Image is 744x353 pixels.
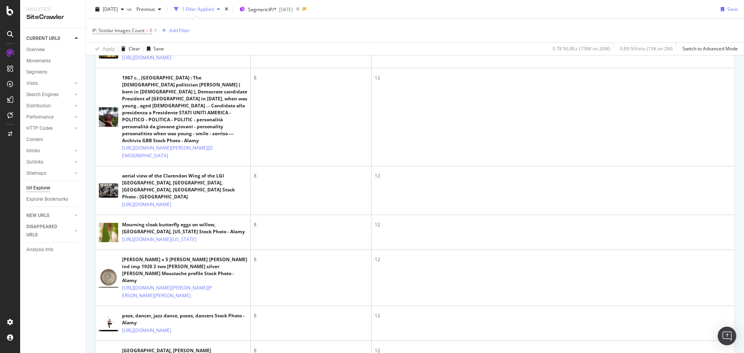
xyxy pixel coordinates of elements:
button: Save [144,43,164,55]
div: Add Filter [169,27,190,34]
a: Movements [26,57,80,65]
button: Segment:IP/*[DATE] [236,3,293,15]
div: Switch to Advanced Mode [682,45,738,52]
a: Search Engines [26,91,72,99]
div: HTTP Codes [26,124,53,133]
button: Add Filter [159,26,190,35]
div: Content [26,136,43,144]
a: DISAPPEARED URLS [26,223,72,239]
div: Clear [129,45,140,52]
button: Switch to Advanced Mode [679,43,738,55]
div: times [223,5,230,13]
a: [URL][DOMAIN_NAME][PERSON_NAME][PERSON_NAME][PERSON_NAME] [122,284,214,300]
a: Sitemaps [26,169,72,177]
div: Performance [26,113,53,121]
a: Segments [26,68,80,76]
div: pose, dancer, jazz dance, poses, dancers Stock Photo - Alamy [122,312,247,326]
span: 2025 Aug. 1st [103,6,118,12]
a: Outlinks [26,158,72,166]
a: Content [26,136,80,144]
span: Segment: IP/* [248,6,277,13]
img: main image [99,219,118,246]
div: 12 [375,74,731,81]
div: Movements [26,57,51,65]
a: Url Explorer [26,184,80,192]
span: IP: Similar Images Count [92,27,145,34]
div: Overview [26,46,45,54]
button: [DATE] [92,3,127,15]
div: 8 [254,221,368,228]
a: Analysis Info [26,246,80,254]
a: CURRENT URLS [26,34,72,43]
div: Segments [26,68,47,76]
a: HTTP Codes [26,124,72,133]
a: Overview [26,46,80,54]
button: 1 Filter Applied [171,3,223,15]
a: [URL][DOMAIN_NAME] [122,201,171,208]
img: main image [99,267,118,288]
div: [PERSON_NAME] v 5 [PERSON_NAME] [PERSON_NAME] ind imp 1920 2 two [PERSON_NAME] silver [PERSON_NAM... [122,256,247,284]
div: Analytics [26,6,79,13]
div: Sitemaps [26,169,46,177]
div: Save [727,6,738,12]
div: Search Engines [26,91,59,99]
div: aerial view of the Clarendon Wing of the LGI [GEOGRAPHIC_DATA], [GEOGRAPHIC_DATA], [GEOGRAPHIC_DA... [122,172,247,200]
img: main image [99,183,118,198]
div: 8 [254,74,368,81]
span: = [146,27,148,34]
div: 12 [375,221,731,228]
div: Url Explorer [26,184,50,192]
div: Apply [103,45,115,52]
div: Outlinks [26,158,43,166]
a: Inlinks [26,147,72,155]
a: [URL][DOMAIN_NAME][US_STATE] [122,236,196,243]
a: Explorer Bookmarks [26,195,80,203]
div: SiteCrawler [26,13,79,22]
div: Visits [26,79,38,88]
a: Performance [26,113,72,121]
div: Open Intercom Messenger [718,327,736,345]
div: NEW URLS [26,212,49,220]
div: [DATE] [279,6,293,13]
div: 12 [375,256,731,263]
div: Explorer Bookmarks [26,195,68,203]
a: [URL][DOMAIN_NAME] [122,54,171,62]
span: vs [127,6,133,12]
a: [URL][DOMAIN_NAME] [122,327,171,334]
a: NEW URLS [26,212,72,220]
div: Inlinks [26,147,40,155]
a: [URL][DOMAIN_NAME][PERSON_NAME][DEMOGRAPHIC_DATA] [122,144,214,160]
button: Apply [92,43,115,55]
div: Distribution [26,102,51,110]
span: Previous [133,6,155,12]
div: DISAPPEARED URLS [26,223,65,239]
div: CURRENT URLS [26,34,60,43]
div: 0.78 % URLs ( 158K on 20M ) [553,45,610,52]
div: 12 [375,312,731,319]
div: 1967 c. , [GEOGRAPHIC_DATA] : The [DEMOGRAPHIC_DATA] politician [PERSON_NAME] ( born in [DEMOGRAP... [122,74,247,144]
div: 0.89 % Visits ( 19K on 2M ) [620,45,673,52]
div: 8 [254,312,368,319]
div: 8 [254,172,368,179]
button: Previous [133,3,164,15]
button: Clear [118,43,140,55]
div: Analysis Info [26,246,53,254]
div: 12 [375,172,731,179]
div: 1 Filter Applied [182,6,214,12]
a: Distribution [26,102,72,110]
div: Mourning cloak butterfly eggs on willow, [GEOGRAPHIC_DATA], [US_STATE] Stock Photo - Alamy [122,221,247,235]
div: Save [153,45,164,52]
img: main image [99,315,118,331]
a: Visits [26,79,72,88]
img: main image [99,107,118,128]
span: 8 [150,25,152,36]
div: 8 [254,256,368,263]
button: Save [718,3,738,15]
